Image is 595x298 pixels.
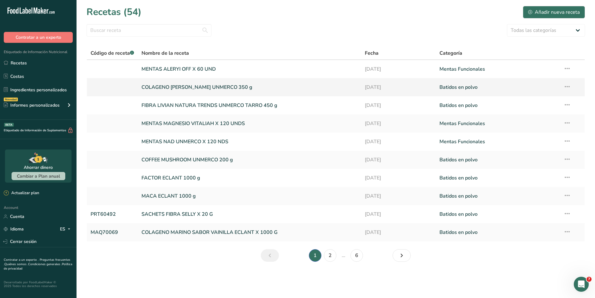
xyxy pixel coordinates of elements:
[587,277,592,282] span: 7
[141,117,357,130] a: MENTAS MAGNESIO VITALIAH X 120 UNDS
[141,81,357,94] a: COLAGENO [PERSON_NAME] UNMERCO 350 g
[141,171,357,184] a: FACTOR ECLANT 1000 g
[439,117,556,130] a: Mentas Funcionales
[87,5,141,19] h1: Recetas (54)
[528,8,580,16] div: Añadir nueva receta
[439,81,556,94] a: Batidos en polvo
[141,99,357,112] a: FIBRA LIVIAN NATURA TRENDS UNMERCO TARRO 450 g
[12,172,65,180] button: Cambiar a Plan anual
[393,249,411,262] a: Siguiente página
[365,208,432,221] a: [DATE]
[365,226,432,239] a: [DATE]
[4,98,18,101] div: Novedad
[91,50,134,57] span: Código de receta
[87,24,211,37] input: Buscar receta
[365,135,432,148] a: [DATE]
[141,135,357,148] a: MENTAS NAD UNMERCO X 120 NDS
[4,102,60,109] div: Informes personalizados
[439,208,556,221] a: Batidos en polvo
[4,262,72,271] a: Política de privacidad
[141,226,357,239] a: COLAGENO MARINO SABOR VAINILLA ECLANT X 1000 G
[439,63,556,76] a: Mentas Funcionales
[24,164,53,171] div: Ahorrar dinero
[28,262,62,266] a: Condiciones generales .
[261,249,279,262] a: Página anterior
[439,153,556,166] a: Batidos en polvo
[365,63,432,76] a: [DATE]
[439,135,556,148] a: Mentas Funcionales
[365,49,379,57] span: Fecha
[439,99,556,112] a: Batidos en polvo
[439,171,556,184] a: Batidos en polvo
[574,277,589,292] iframe: Intercom live chat
[141,63,357,76] a: MENTAS ALERYI OFF X 60 UND
[141,208,357,221] a: SACHETS FIBRA SELLY X 20 G
[91,208,134,221] a: PRT60492
[439,49,462,57] span: Categoría
[60,225,73,233] div: ES
[4,224,24,235] a: Idioma
[350,249,363,262] a: Página 6.
[141,153,357,166] a: COFFEE MUSHROOM UNMERCO 200 g
[4,258,70,266] a: Preguntas frecuentes .
[91,226,134,239] a: MAQ70069
[17,173,60,179] span: Cambiar a Plan anual
[365,189,432,203] a: [DATE]
[141,189,357,203] a: MACA ECLANT 1000 g
[365,117,432,130] a: [DATE]
[365,81,432,94] a: [DATE]
[365,153,432,166] a: [DATE]
[365,171,432,184] a: [DATE]
[4,123,14,127] div: BETA
[4,32,73,43] button: Contratar a un experto
[365,99,432,112] a: [DATE]
[324,249,336,262] a: Página 2.
[4,280,73,288] div: Desarrollado por FoodLabelMaker © 2025 Todos los derechos reservados
[439,189,556,203] a: Batidos en polvo
[439,226,556,239] a: Batidos en polvo
[4,190,39,196] div: Actualizar plan
[4,262,28,266] a: Quiénes somos .
[4,258,38,262] a: Contratar a un experto .
[141,49,189,57] span: Nombre de la receta
[523,6,585,18] button: Añadir nueva receta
